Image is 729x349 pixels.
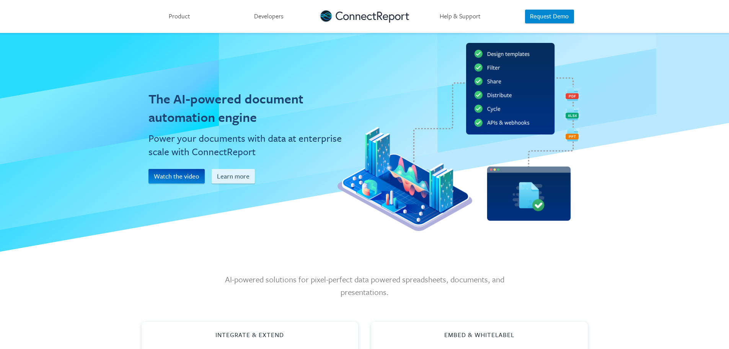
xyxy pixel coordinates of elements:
[148,131,351,159] h2: Power your documents with data at enterprise scale with ConnectReport
[148,169,211,184] a: Watch the video
[444,331,514,339] h4: Embed & Whitelabel
[212,169,255,184] button: Learn more
[338,43,580,231] img: platform-pipeline.png
[148,169,205,184] button: Watch the video
[225,273,504,298] p: AI-powered solutions for pixel-perfect data powered spreadsheets, documents, and presentations.
[148,90,351,126] h1: The AI-powered document automation engine
[525,10,574,24] button: Request Demo
[215,331,284,339] h4: Integrate & Extend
